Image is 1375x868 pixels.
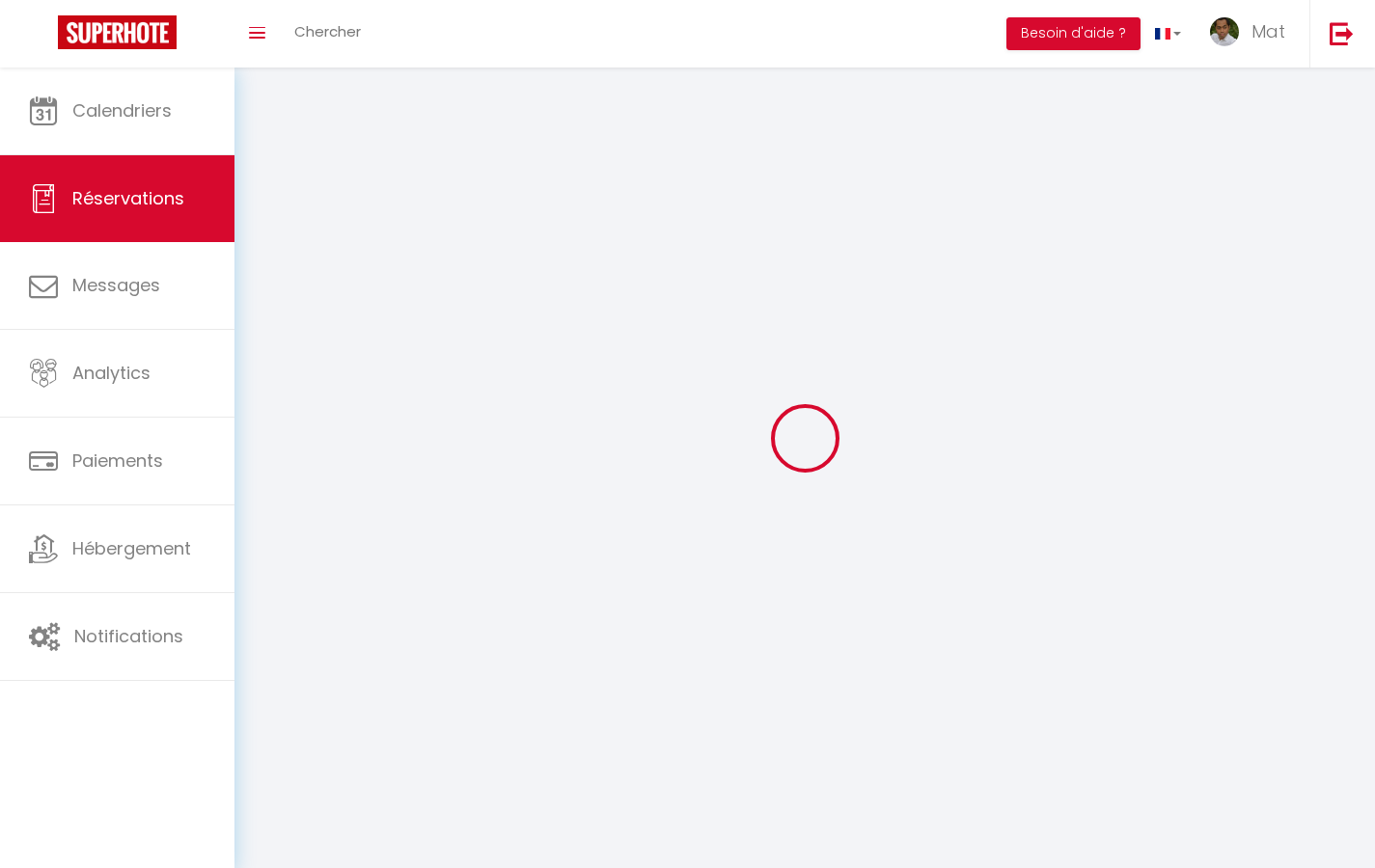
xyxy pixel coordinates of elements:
[72,273,160,297] span: Messages
[72,361,151,385] span: Analytics
[72,98,172,122] span: Calendriers
[74,624,183,648] span: Notifications
[72,536,191,560] span: Hébergement
[1251,19,1285,43] span: Mat
[1210,17,1239,46] img: ...
[294,21,361,41] span: Chercher
[1006,17,1141,50] button: Besoin d'aide ?
[72,186,184,210] span: Réservations
[72,448,163,473] span: Paiements
[1330,21,1354,45] img: logout
[58,15,177,49] img: Super Booking
[15,8,73,66] button: Ouvrir le widget de chat LiveChat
